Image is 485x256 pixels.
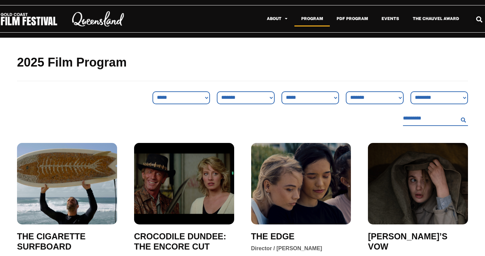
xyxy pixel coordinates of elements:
input: Search Filter [403,111,458,126]
select: Venue Filter [281,91,339,104]
a: THE EDGE [251,231,295,241]
a: CROCODILE DUNDEE: THE ENCORE CUT [134,231,234,252]
select: Genre Filter [152,91,210,104]
a: Events [375,11,406,26]
a: About [260,11,294,26]
div: Search [474,14,485,25]
select: Country Filter [346,91,404,104]
a: THE CIGARETTE SURFBOARD [17,231,117,252]
select: Language [410,91,468,104]
h2: 2025 Film Program [17,55,468,71]
a: The Chauvel Award [406,11,466,26]
div: Director / [PERSON_NAME] [251,245,322,252]
a: [PERSON_NAME]’S VOW [368,231,468,252]
a: PDF Program [330,11,375,26]
a: Program [294,11,330,26]
select: Sort filter [217,91,275,104]
nav: Menu [138,11,466,26]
